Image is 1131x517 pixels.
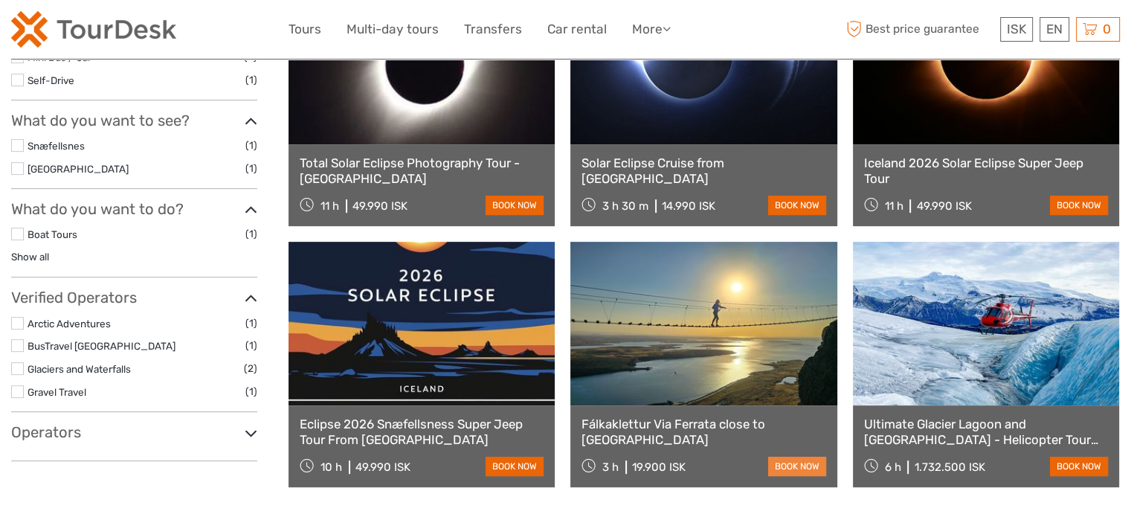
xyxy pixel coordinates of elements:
[768,457,826,476] a: book now
[28,363,131,375] a: Glaciers and Waterfalls
[11,112,257,129] h3: What do you want to see?
[1101,22,1113,36] span: 0
[245,160,257,177] span: (1)
[1050,457,1108,476] a: book now
[28,140,85,152] a: Snæfellsnes
[11,423,257,441] h3: Operators
[300,155,544,186] a: Total Solar Eclipse Photography Tour - [GEOGRAPHIC_DATA]
[300,417,544,447] a: Eclipse 2026 Snæfellsness Super Jeep Tour From [GEOGRAPHIC_DATA]
[245,71,257,89] span: (1)
[1050,196,1108,215] a: book now
[914,460,985,474] div: 1.732.500 ISK
[884,199,903,213] span: 11 h
[289,19,321,40] a: Tours
[486,457,544,476] a: book now
[768,196,826,215] a: book now
[347,19,439,40] a: Multi-day tours
[581,417,825,447] a: Fálkaklettur Via Ferrata close to [GEOGRAPHIC_DATA]
[245,137,257,154] span: (1)
[602,460,619,474] span: 3 h
[21,26,168,38] p: We're away right now. Please check back later!
[884,460,900,474] span: 6 h
[28,74,74,86] a: Self-Drive
[864,155,1108,186] a: Iceland 2026 Solar Eclipse Super Jeep Tour
[662,199,715,213] div: 14.990 ISK
[1040,17,1069,42] div: EN
[632,460,686,474] div: 19.900 ISK
[245,315,257,332] span: (1)
[28,318,111,330] a: Arctic Adventures
[864,417,1108,447] a: Ultimate Glacier Lagoon and [GEOGRAPHIC_DATA] - Helicopter Tour from [GEOGRAPHIC_DATA]
[11,289,257,306] h3: Verified Operators
[320,460,342,474] span: 10 h
[486,196,544,215] a: book now
[842,17,996,42] span: Best price guarantee
[464,19,522,40] a: Transfers
[352,199,407,213] div: 49.990 ISK
[245,383,257,400] span: (1)
[171,23,189,41] button: Open LiveChat chat widget
[28,228,77,240] a: Boat Tours
[245,225,257,243] span: (1)
[28,386,86,398] a: Gravel Travel
[28,163,129,175] a: [GEOGRAPHIC_DATA]
[320,199,339,213] span: 11 h
[355,460,410,474] div: 49.990 ISK
[547,19,607,40] a: Car rental
[632,19,671,40] a: More
[11,200,257,218] h3: What do you want to do?
[581,155,825,186] a: Solar Eclipse Cruise from [GEOGRAPHIC_DATA]
[602,199,648,213] span: 3 h 30 m
[916,199,971,213] div: 49.990 ISK
[11,251,49,263] a: Show all
[244,360,257,377] span: (2)
[11,11,176,48] img: 120-15d4194f-c635-41b9-a512-a3cb382bfb57_logo_small.png
[245,337,257,354] span: (1)
[28,340,175,352] a: BusTravel [GEOGRAPHIC_DATA]
[1007,22,1026,36] span: ISK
